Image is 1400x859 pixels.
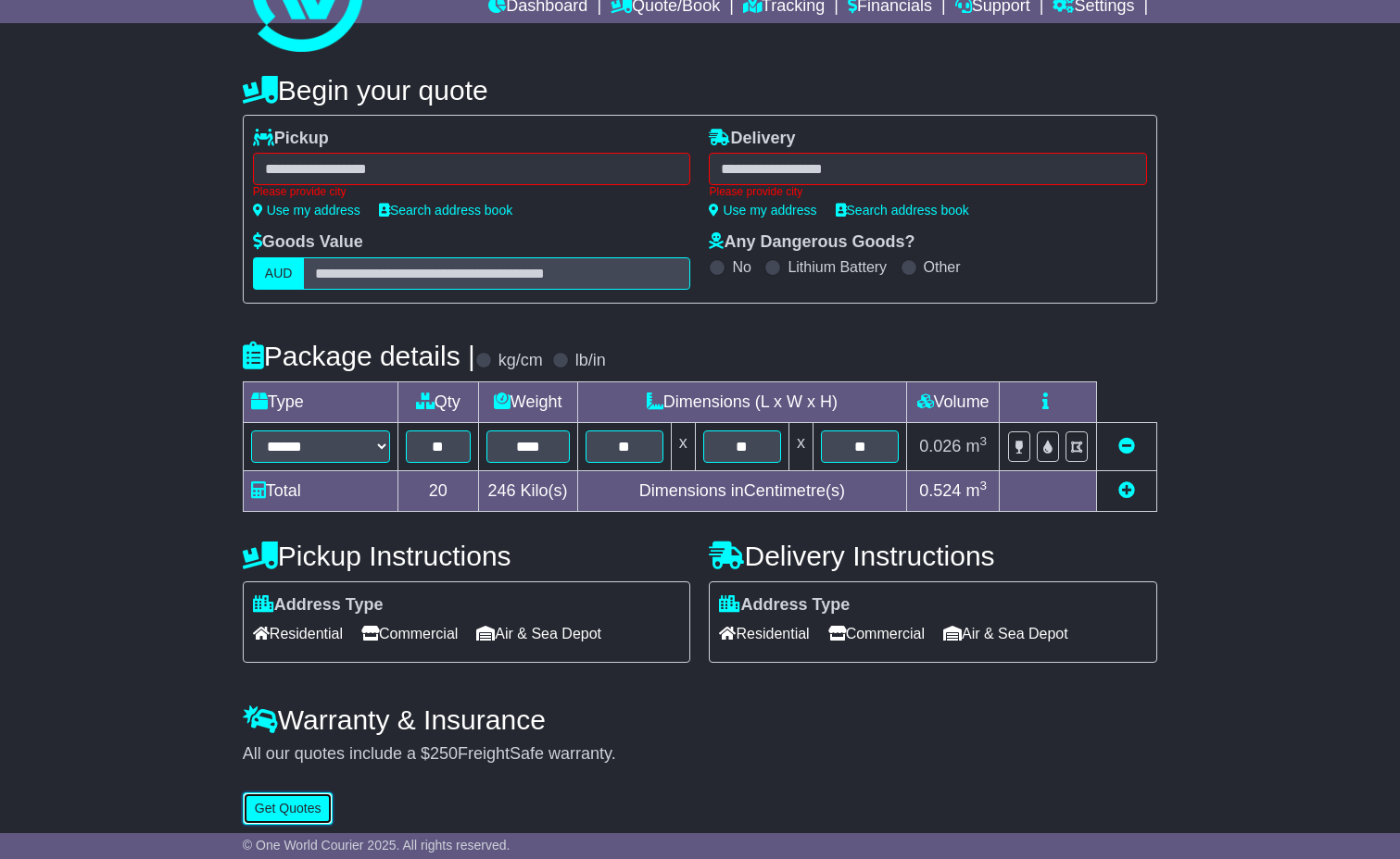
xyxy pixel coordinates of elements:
[965,437,987,455] span: m
[788,258,887,276] label: Lithium Battery
[243,838,511,853] span: © One World Courier 2025. All rights reserved.
[719,619,809,648] span: Residential
[907,381,1000,422] td: Volume
[709,541,1157,571] h4: Delivery Instructions
[243,541,691,571] h4: Pickup Instructions
[243,75,1157,106] h4: Begin your quote
[253,257,305,290] label: AUD
[979,479,987,492] sup: 3
[836,203,969,218] a: Search address book
[243,792,334,825] button: Get Quotes
[253,185,691,198] div: Please provide city
[243,470,397,511] td: Total
[577,470,907,511] td: Dimensions in Centimetre(s)
[253,232,363,253] label: Goods Value
[577,381,907,422] td: Dimensions (L x W x H)
[671,422,695,470] td: x
[732,258,750,276] label: No
[1118,437,1135,455] a: Remove this item
[243,704,1157,735] h4: Warranty & Insurance
[919,437,961,455] span: 0.026
[979,434,987,448] sup: 3
[430,744,458,763] span: 250
[709,185,1147,198] div: Please provide city
[379,203,512,218] a: Search address book
[243,381,397,422] td: Type
[709,203,816,218] a: Use my address
[253,595,384,616] label: Address Type
[965,481,987,500] span: m
[478,381,577,422] td: Weight
[924,258,961,276] label: Other
[919,481,961,500] span: 0.524
[397,470,478,511] td: 20
[788,422,813,470] td: x
[253,203,360,218] a: Use my address
[828,619,925,648] span: Commercial
[719,595,850,616] label: Address Type
[488,481,516,500] span: 246
[575,351,606,371] label: lb/in
[397,381,478,422] td: Qty
[253,619,343,648] span: Residential
[243,744,1157,765] div: All our quotes include a $ FreightSafe warranty.
[361,619,458,648] span: Commercial
[709,232,914,253] label: Any Dangerous Goods?
[498,351,543,371] label: kg/cm
[1118,481,1135,500] a: Add new item
[476,619,601,648] span: Air & Sea Depot
[709,129,795,149] label: Delivery
[253,129,329,149] label: Pickup
[478,470,577,511] td: Kilo(s)
[943,619,1068,648] span: Air & Sea Depot
[243,341,475,371] h4: Package details |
